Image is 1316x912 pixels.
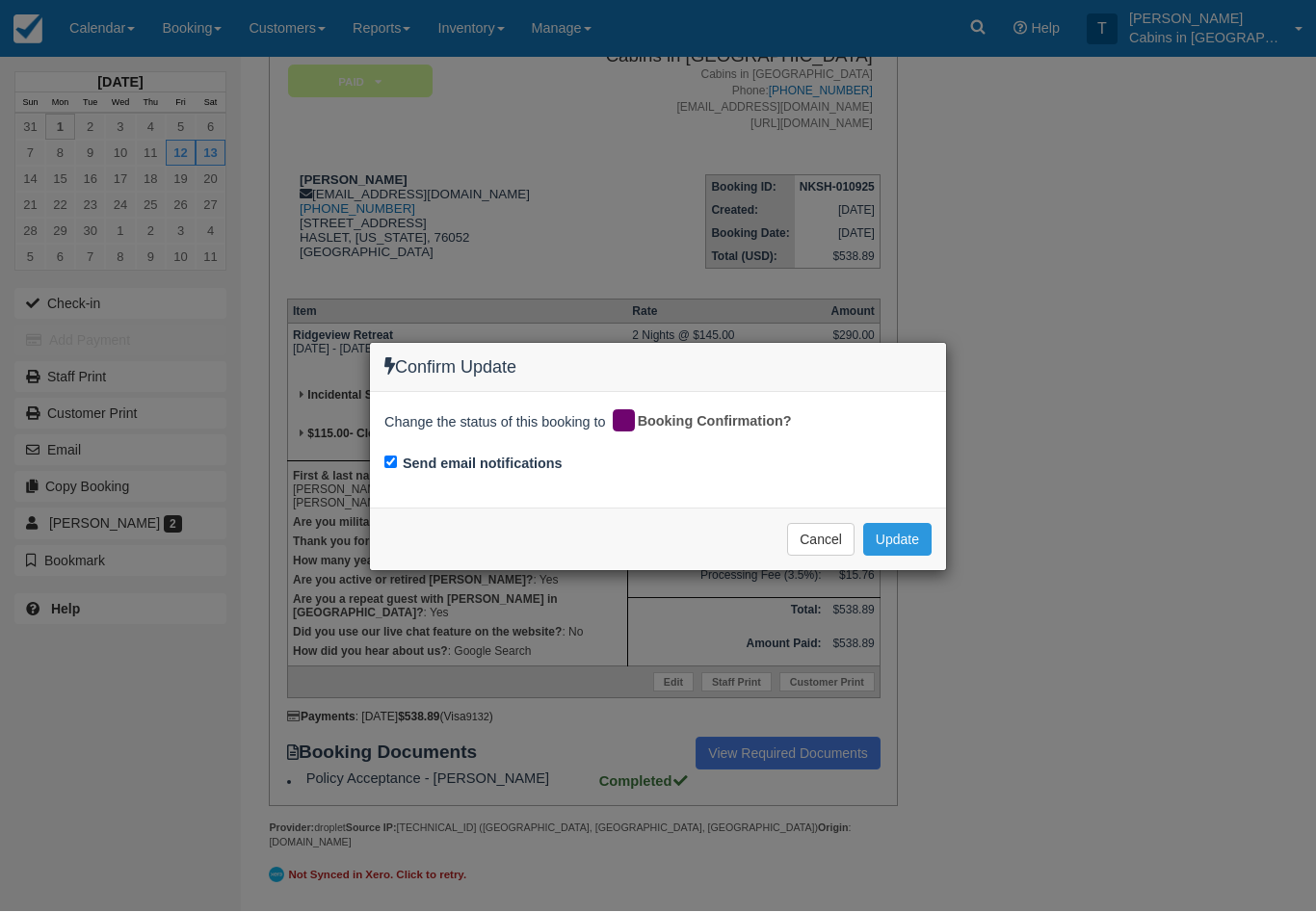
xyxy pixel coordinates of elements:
[610,407,805,438] div: Booking Confirmation?
[384,358,932,378] h4: Confirm Update
[787,524,855,557] button: Cancel
[403,455,563,475] label: Send email notifications
[384,413,606,438] span: Change the status of this booking to
[863,524,932,557] button: Update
